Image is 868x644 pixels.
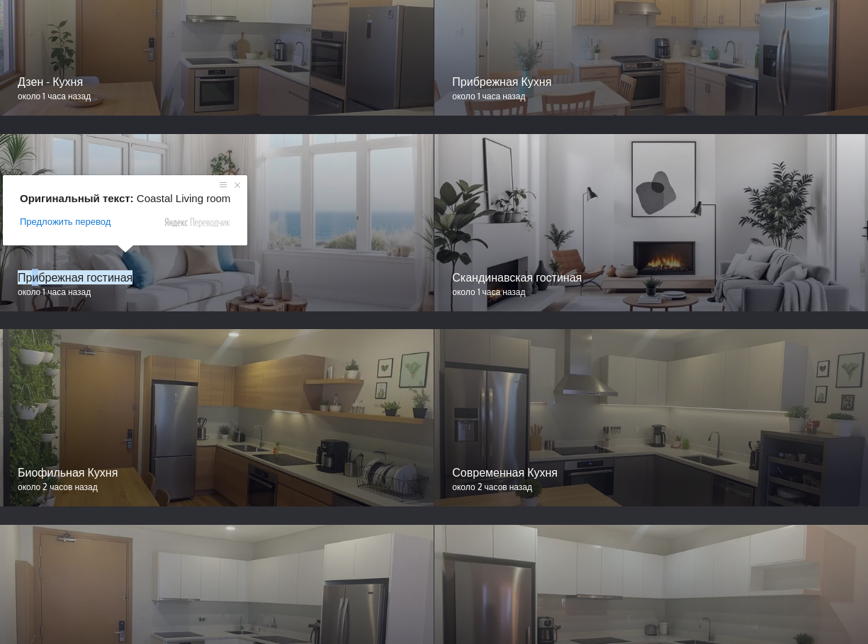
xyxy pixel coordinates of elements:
[452,270,582,284] ya-tr-span: Скандинавская гостиная
[452,465,558,479] ya-tr-span: Современная Кухня
[452,481,850,494] p: около 2 часов назад
[452,90,850,103] p: около 1 часа назад
[18,465,118,479] ya-tr-span: Биофильная Кухня
[452,286,850,299] p: около 1 часа назад
[137,192,231,204] span: Coastal Living room
[452,74,551,89] ya-tr-span: Прибрежная Кухня
[20,192,134,204] span: Оригинальный текст:
[18,74,83,89] ya-tr-span: Дзен - Кухня
[18,90,416,103] p: около 1 часа назад
[18,270,133,284] ya-tr-span: Прибрежная гостиная
[18,287,91,297] ya-tr-span: около 1 часа назад
[18,482,98,492] ya-tr-span: около 2 часов назад
[20,216,111,228] span: Предложить перевод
